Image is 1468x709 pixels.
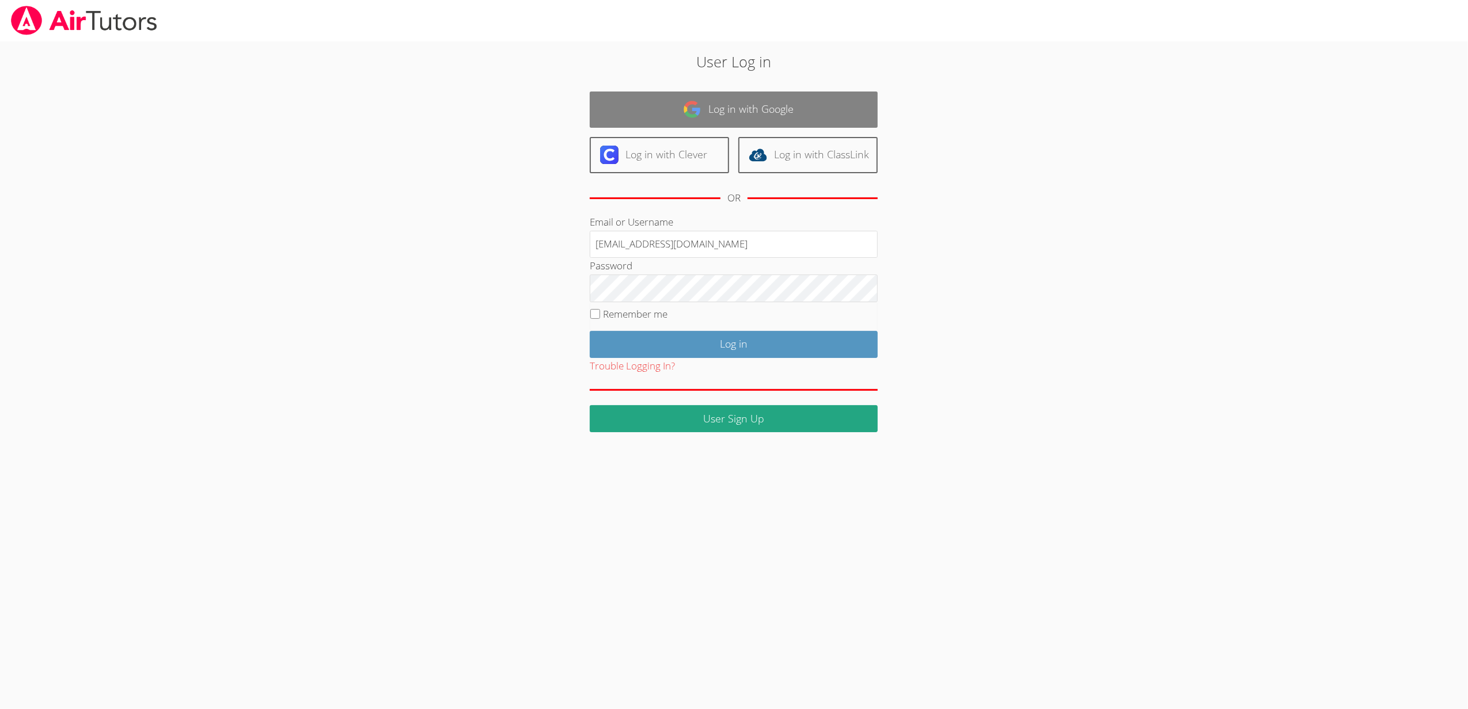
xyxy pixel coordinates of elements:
[600,146,619,164] img: clever-logo-6eab21bc6e7a338710f1a6ff85c0baf02591cd810cc4098c63d3a4b26e2feb20.svg
[590,405,878,432] a: User Sign Up
[10,6,158,35] img: airtutors_banner-c4298cdbf04f3fff15de1276eac7730deb9818008684d7c2e4769d2f7ddbe033.png
[590,331,878,358] input: Log in
[738,137,878,173] a: Log in with ClassLink
[590,259,632,272] label: Password
[590,137,729,173] a: Log in with Clever
[749,146,767,164] img: classlink-logo-d6bb404cc1216ec64c9a2012d9dc4662098be43eaf13dc465df04b49fa7ab582.svg
[590,358,675,375] button: Trouble Logging In?
[727,190,741,207] div: OR
[683,100,701,119] img: google-logo-50288ca7cdecda66e5e0955fdab243c47b7ad437acaf1139b6f446037453330a.svg
[590,215,673,228] label: Email or Username
[337,51,1130,73] h2: User Log in
[604,307,668,321] label: Remember me
[590,92,878,128] a: Log in with Google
